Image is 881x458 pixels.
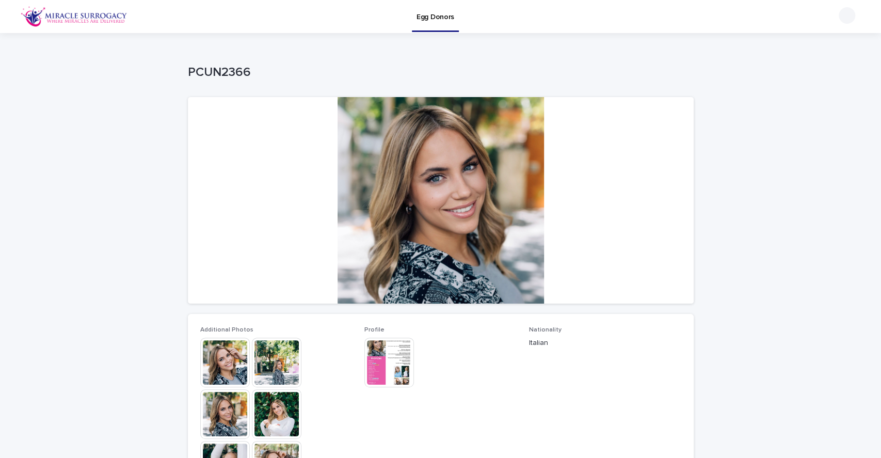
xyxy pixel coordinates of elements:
[200,327,253,333] span: Additional Photos
[188,65,690,80] p: PCUN2366
[529,327,562,333] span: Nationality
[364,327,385,333] span: Profile
[21,6,127,27] img: OiFFDOGZQuirLhrlO1ag
[529,338,681,349] p: Italian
